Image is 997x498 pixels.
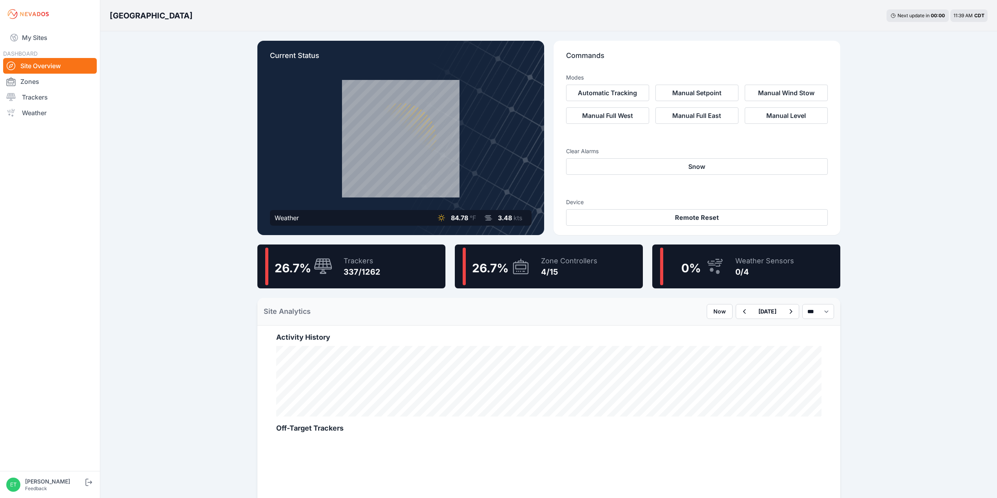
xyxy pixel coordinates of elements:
[752,304,783,319] button: [DATE]
[707,304,733,319] button: Now
[110,10,193,21] h3: [GEOGRAPHIC_DATA]
[6,478,20,492] img: Ethan Nguyen
[455,244,643,288] a: 26.7%Zone Controllers4/15
[566,158,828,175] button: Snow
[498,214,512,222] span: 3.48
[681,261,701,275] span: 0 %
[655,107,738,124] button: Manual Full East
[514,214,522,222] span: kts
[745,107,828,124] button: Manual Level
[275,213,299,223] div: Weather
[344,255,380,266] div: Trackers
[3,74,97,89] a: Zones
[470,214,476,222] span: °F
[276,332,821,343] h2: Activity History
[745,85,828,101] button: Manual Wind Stow
[110,5,193,26] nav: Breadcrumb
[566,74,584,81] h3: Modes
[566,198,828,206] h3: Device
[566,209,828,226] button: Remote Reset
[541,255,597,266] div: Zone Controllers
[974,13,984,18] span: CDT
[276,423,821,434] h2: Off-Target Trackers
[954,13,973,18] span: 11:39 AM
[566,147,828,155] h3: Clear Alarms
[931,13,945,19] div: 00 : 00
[3,89,97,105] a: Trackers
[541,266,597,277] div: 4/15
[344,266,380,277] div: 337/1262
[25,478,84,485] div: [PERSON_NAME]
[735,255,794,266] div: Weather Sensors
[566,107,649,124] button: Manual Full West
[25,485,47,491] a: Feedback
[264,306,311,317] h2: Site Analytics
[3,50,38,57] span: DASHBOARD
[3,58,97,74] a: Site Overview
[3,28,97,47] a: My Sites
[472,261,508,275] span: 26.7 %
[451,214,468,222] span: 84.78
[3,105,97,121] a: Weather
[897,13,930,18] span: Next update in
[655,85,738,101] button: Manual Setpoint
[6,8,50,20] img: Nevados
[275,261,311,275] span: 26.7 %
[566,50,828,67] p: Commands
[270,50,532,67] p: Current Status
[566,85,649,101] button: Automatic Tracking
[652,244,840,288] a: 0%Weather Sensors0/4
[257,244,445,288] a: 26.7%Trackers337/1262
[735,266,794,277] div: 0/4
